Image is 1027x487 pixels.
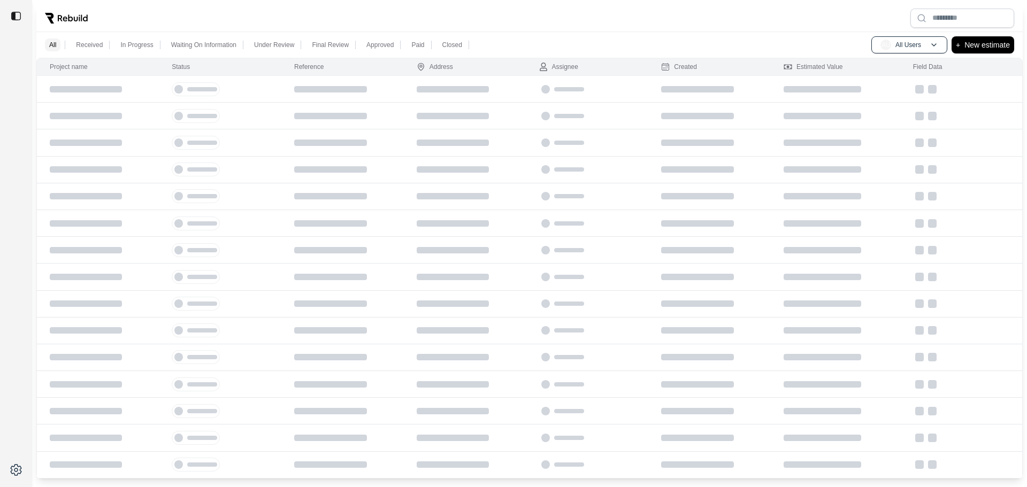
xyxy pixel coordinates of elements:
div: Address [417,63,453,71]
div: Project name [50,63,88,71]
div: Estimated Value [784,63,843,71]
div: Created [661,63,697,71]
p: Closed [442,41,462,49]
p: In Progress [120,41,153,49]
button: +New estimate [952,36,1014,53]
p: New estimate [964,38,1010,51]
button: AUAll Users [871,36,947,53]
p: Waiting On Information [171,41,236,49]
p: All [49,41,56,49]
p: Final Review [312,41,349,49]
img: Rebuild [45,13,88,24]
p: Received [76,41,103,49]
p: All Users [895,41,921,49]
img: toggle sidebar [11,11,21,21]
p: Paid [411,41,424,49]
p: Under Review [254,41,294,49]
span: AU [880,40,891,50]
p: + [956,38,960,51]
p: Approved [366,41,394,49]
div: Reference [294,63,324,71]
div: Status [172,63,190,71]
div: Field Data [913,63,942,71]
div: Assignee [539,63,578,71]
